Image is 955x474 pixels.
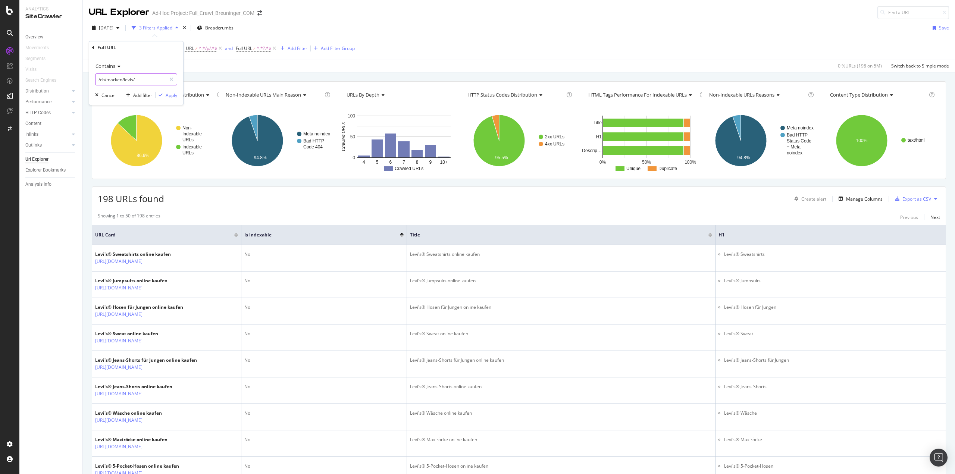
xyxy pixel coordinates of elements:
[900,214,918,220] div: Previous
[181,24,188,32] div: times
[599,160,606,165] text: 0%
[123,91,152,99] button: Add filter
[587,89,698,101] h4: HTML Tags Performance for Indexable URLs
[244,357,404,364] div: No
[495,155,508,160] text: 95.5%
[588,91,687,98] span: HTML Tags Performance for Indexable URLs
[244,232,389,238] span: Is Indexable
[101,92,116,98] div: Cancel
[724,463,943,470] li: Levi's® 5-Pocket-Hosen
[25,98,51,106] div: Performance
[787,125,814,131] text: Meta noindex
[410,436,712,443] div: Levi's® Maxiröcke online kaufen
[25,87,70,95] a: Distribution
[244,251,404,258] div: No
[236,45,252,51] span: Full URL
[838,63,882,69] div: 0 % URLs ( 198 on 5M )
[25,120,77,128] a: Content
[25,131,38,138] div: Inlinks
[416,160,419,165] text: 8
[98,108,215,173] svg: A chart.
[225,45,233,51] div: and
[257,10,262,16] div: arrow-right-arrow-left
[709,91,774,98] span: Non-Indexable URLs Reasons
[345,89,450,101] h4: URLs by Depth
[626,166,641,171] text: Unique
[205,25,234,31] span: Breadcrumbs
[25,156,77,163] a: Url Explorer
[410,277,712,284] div: Levi's® Jumpsuits online kaufen
[724,251,943,258] li: Levi's® Sweatshirts
[724,277,943,284] li: Levi's® Jumpsuits
[410,357,712,364] div: Levi's® Jeans-Shorts für Jungen online kaufen
[724,330,943,337] li: Levi's® Sweat
[791,193,826,205] button: Create alert
[460,108,577,173] svg: A chart.
[25,120,41,128] div: Content
[224,89,323,101] h4: Non-Indexable URLs Main Reason
[25,131,70,138] a: Inlinks
[25,141,42,149] div: Outlinks
[403,160,405,165] text: 7
[95,357,197,364] div: Levi's® Jeans-Shorts für Jungen online kaufen
[801,196,826,202] div: Create alert
[25,109,51,117] div: HTTP Codes
[152,9,254,17] div: Ad-Hoc Project: Full_Crawl_Breuninger_COM
[685,160,696,165] text: 100%
[225,45,233,52] button: and
[244,436,404,443] div: No
[95,284,143,292] a: [URL][DOMAIN_NAME]
[95,410,162,417] div: Levi's® Wäsche online kaufen
[95,417,143,424] a: [URL][DOMAIN_NAME]
[166,92,177,98] div: Apply
[787,144,801,150] text: + Meta
[341,122,346,151] text: Crawled URLs
[95,232,232,238] span: URL Card
[596,134,602,139] text: H1
[25,181,51,188] div: Analysis Info
[888,60,949,72] button: Switch back to Simple mode
[376,160,379,165] text: 5
[718,232,931,238] span: H1
[339,108,457,173] svg: A chart.
[410,463,712,470] div: Levi's® 5-Pocket-Hosen online kaufen
[99,25,113,31] span: 2025 Aug. 27th
[195,45,198,51] span: ≠
[89,22,122,34] button: [DATE]
[25,44,56,52] a: Movements
[244,277,404,284] div: No
[702,108,819,173] div: A chart.
[321,45,355,51] div: Add Filter Group
[856,138,867,143] text: 100%
[737,155,750,160] text: 94.8%
[95,63,115,69] span: Contains
[594,120,602,125] text: Title
[25,33,43,41] div: Overview
[891,63,949,69] div: Switch back to Simple mode
[466,89,565,101] h4: HTTP Status Codes Distribution
[288,45,307,51] div: Add Filter
[182,150,194,156] text: URLs
[95,463,179,470] div: Levi's® 5-Pocket-Hosen online kaufen
[25,44,49,52] div: Movements
[410,251,712,258] div: Levi's® Sweatshirts online kaufen
[582,148,602,153] text: Descrip…
[25,76,56,84] div: Search Engines
[95,364,143,371] a: [URL][DOMAIN_NAME]
[25,76,64,84] a: Search Engines
[311,44,355,53] button: Add Filter Group
[25,109,70,117] a: HTTP Codes
[900,213,918,222] button: Previous
[581,108,698,173] svg: A chart.
[137,153,149,158] text: 86.9%
[25,55,46,63] div: Segments
[182,131,202,136] text: Indexable
[303,144,323,150] text: Code 404
[440,160,447,165] text: 10+
[95,311,143,318] a: [URL][DOMAIN_NAME]
[182,144,202,150] text: Indexable
[787,138,811,144] text: Status Code
[545,141,564,147] text: 4xx URLs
